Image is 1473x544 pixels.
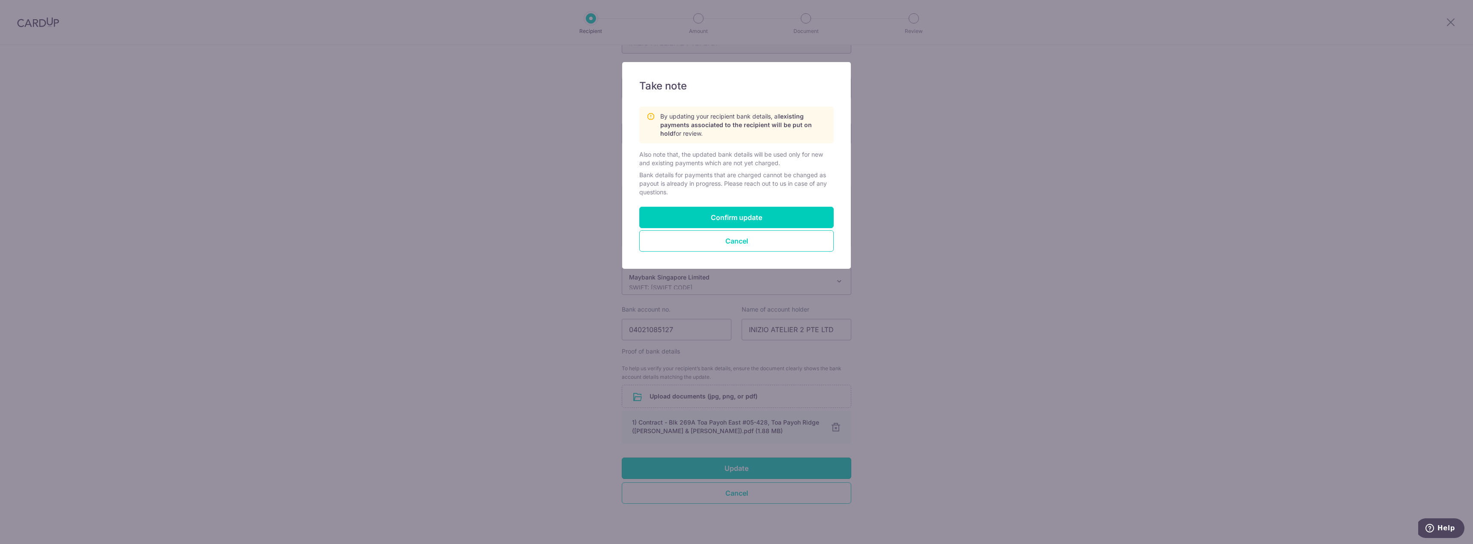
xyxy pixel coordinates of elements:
span: existing payments associated to the recipient will be put on hold [660,113,812,137]
p: By updating your recipient bank details, all for review. [660,112,826,138]
div: Also note that, the updated bank details will be used only for new and existing payments which ar... [639,150,834,167]
div: Bank details for payments that are charged cannot be changed as payout is already in progress. Pl... [639,171,834,196]
button: Cancel [639,230,834,252]
iframe: Opens a widget where you can find more information [1418,518,1464,540]
h5: Take note [639,79,834,93]
button: Confirm update [639,207,834,228]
